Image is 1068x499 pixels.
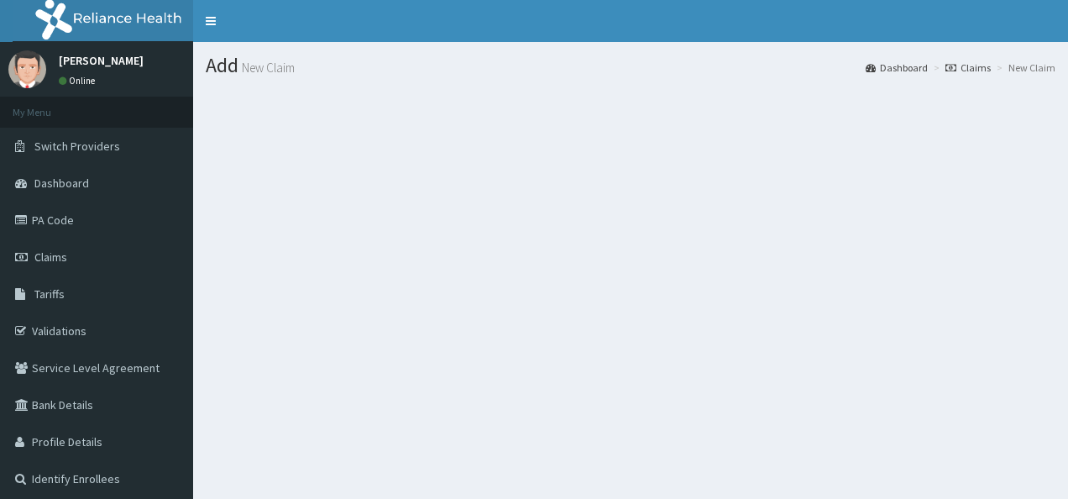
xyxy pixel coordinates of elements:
[59,75,99,87] a: Online
[238,61,295,74] small: New Claim
[992,60,1055,75] li: New Claim
[34,139,120,154] span: Switch Providers
[206,55,1055,76] h1: Add
[34,286,65,302] span: Tariffs
[34,249,67,265] span: Claims
[8,50,46,88] img: User Image
[945,60,991,75] a: Claims
[866,60,928,75] a: Dashboard
[34,176,89,191] span: Dashboard
[59,55,144,66] p: [PERSON_NAME]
